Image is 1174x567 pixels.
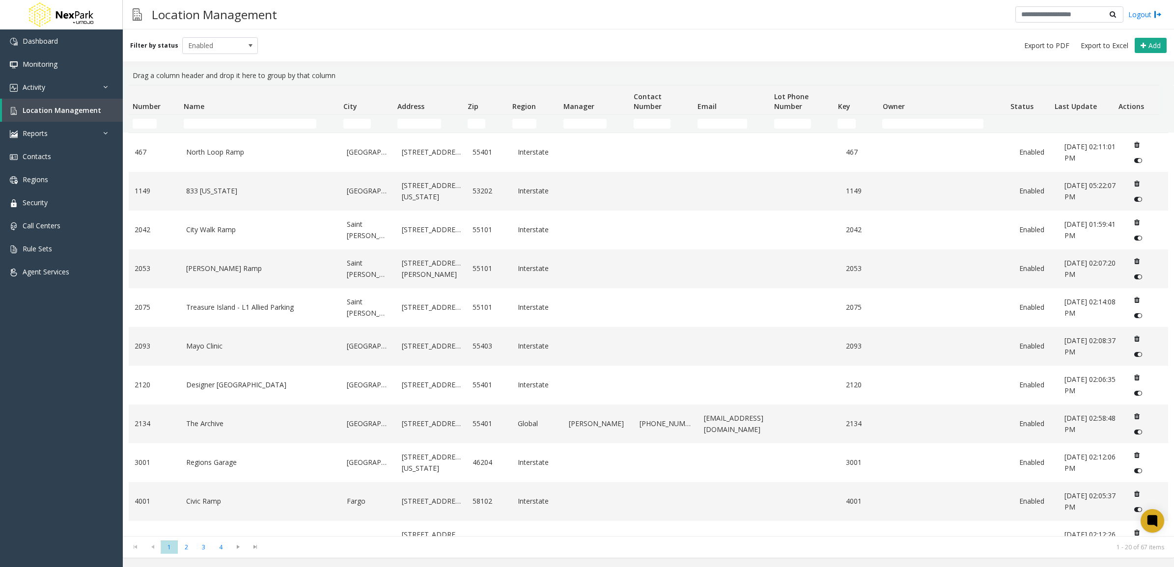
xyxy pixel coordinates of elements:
button: Disable [1129,230,1147,246]
span: [DATE] 05:22:07 PM [1064,181,1116,201]
img: 'icon' [10,269,18,276]
a: Interstate [518,496,558,507]
img: 'icon' [10,130,18,138]
a: 2120 [846,379,879,390]
a: 55401 [473,379,506,390]
a: [DATE] 02:05:37 PM [1064,490,1117,513]
a: 2093 [135,341,174,351]
td: Zip Filter [464,115,508,133]
a: 55101 [473,224,506,235]
a: City Walk Ramp [186,224,335,235]
span: Export to Excel [1081,41,1128,51]
a: 2120 [135,379,174,390]
a: The Archive [186,418,335,429]
button: Disable [1129,269,1147,285]
a: Interstate [518,457,558,468]
img: pageIcon [133,2,142,27]
a: Enabled [1019,302,1053,313]
button: Delete [1129,486,1145,502]
a: [STREET_ADDRESS] [402,341,461,351]
span: [DATE] 02:05:37 PM [1064,491,1116,511]
button: Delete [1129,447,1145,463]
span: Key [838,102,850,111]
a: 58102 [473,496,506,507]
button: Delete [1129,525,1145,540]
a: Interstate [518,379,558,390]
input: Email Filter [698,119,747,129]
button: Delete [1129,137,1145,153]
button: Disable [1129,191,1147,207]
a: 4001 [135,496,174,507]
td: Name Filter [180,115,339,133]
span: Reports [23,129,48,138]
span: Security [23,198,48,207]
a: [GEOGRAPHIC_DATA] [347,379,390,390]
span: Email [698,102,717,111]
a: [DATE] 02:14:08 PM [1064,297,1117,319]
span: Page 1 [161,540,178,554]
a: 53202 [473,186,506,196]
input: City Filter [343,119,371,129]
span: [DATE] 02:12:06 PM [1064,452,1116,472]
button: Export to Excel [1077,39,1132,53]
a: 833 [US_STATE] [186,186,335,196]
a: [STREET_ADDRESS] [402,418,461,429]
a: Interstate [518,147,558,158]
a: Civic Ramp [186,496,335,507]
button: Add [1135,38,1167,54]
td: Contact Number Filter [630,115,694,133]
td: Email Filter [694,115,770,133]
a: Enabled [1019,263,1053,274]
span: Go to the next page [229,540,247,554]
span: Contact Number [634,92,662,111]
a: [DATE] 02:07:20 PM [1064,258,1117,280]
img: 'icon' [10,222,18,230]
a: Enabled [1019,341,1053,351]
a: 2134 [846,418,879,429]
td: Key Filter [834,115,878,133]
a: Logout [1128,9,1162,20]
span: [DATE] 02:08:37 PM [1064,336,1116,356]
th: Actions [1115,85,1159,115]
span: [DATE] 02:06:35 PM [1064,375,1116,395]
a: [DATE] 05:22:07 PM [1064,180,1117,202]
td: Manager Filter [559,115,630,133]
a: Designer [GEOGRAPHIC_DATA] [186,379,335,390]
span: Call Centers [23,221,60,230]
a: 3001 [135,457,174,468]
a: 467 [846,147,879,158]
a: [DATE] 01:59:41 PM [1064,219,1117,241]
td: Owner Filter [878,115,1006,133]
span: Go to the last page [249,543,262,551]
a: Enabled [1019,457,1053,468]
button: Delete [1129,408,1145,424]
input: Name Filter [184,119,316,129]
img: 'icon' [10,84,18,92]
a: 46204 [473,457,506,468]
a: [GEOGRAPHIC_DATA] [347,341,390,351]
label: Filter by status [130,41,178,50]
td: Address Filter [393,115,464,133]
button: Delete [1129,176,1145,191]
a: [STREET_ADDRESS] [402,147,461,158]
a: Mayo Clinic [186,341,335,351]
a: Location Management [2,99,123,122]
a: 467 [135,147,174,158]
button: Disable [1129,153,1147,168]
span: [DATE] 02:11:01 PM [1064,142,1116,162]
img: 'icon' [10,245,18,253]
span: Activity [23,82,45,92]
a: [DATE] 02:12:06 PM [1064,452,1117,474]
td: Last Update Filter [1051,115,1115,133]
span: Manager [563,102,594,111]
a: Enabled [1019,379,1053,390]
span: Regions [23,175,48,184]
a: [PHONE_NUMBER] [640,418,692,429]
a: 2075 [135,302,174,313]
a: Interstate [518,535,558,545]
a: [GEOGRAPHIC_DATA] [347,186,390,196]
span: Go to the last page [247,540,264,554]
a: 4013 [846,535,879,545]
a: 55401 [473,147,506,158]
a: Global [518,418,558,429]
